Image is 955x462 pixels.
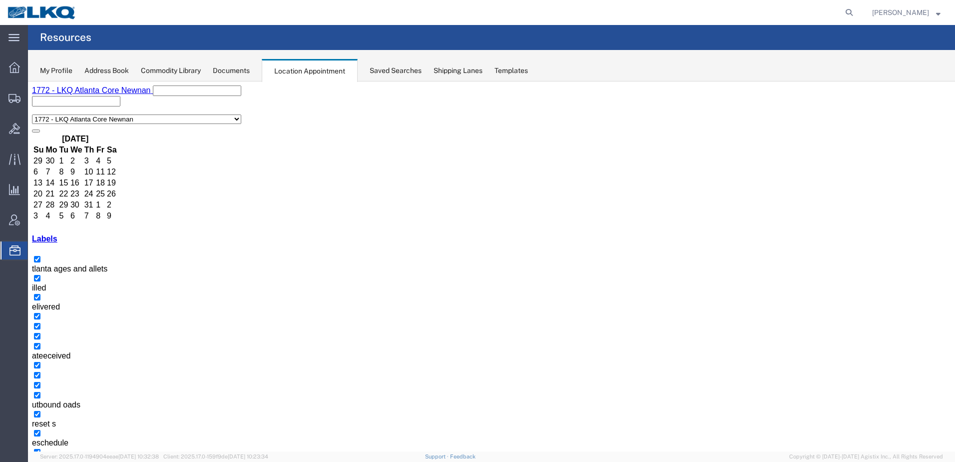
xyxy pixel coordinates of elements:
td: 9 [42,85,55,95]
td: 4 [17,129,29,139]
div: Address Book [84,65,129,76]
td: 18 [67,96,77,106]
span: elivered [4,221,32,229]
img: logo [7,5,77,20]
a: Feedback [450,453,476,459]
td: 15 [31,96,41,106]
td: 23 [42,107,55,117]
span: ateeceived [4,270,42,278]
td: 29 [31,118,41,128]
td: 7 [56,129,67,139]
input: ateeceived [6,261,12,268]
span: Client: 2025.17.0-159f9de [163,453,268,459]
input: reset s [6,329,12,336]
span: eschedule [4,357,40,365]
td: 14 [17,96,29,106]
td: 17 [56,96,67,106]
span: Brian Schmidt [872,7,929,18]
span: [DATE] 10:23:34 [228,453,268,459]
input: eschedule [6,348,12,355]
td: 8 [67,129,77,139]
a: Support [425,453,450,459]
div: Templates [494,65,528,76]
td: 31 [56,118,67,128]
td: 13 [5,96,16,106]
td: 2 [78,118,89,128]
button: [PERSON_NAME] [872,6,941,18]
span: utbound oads [4,319,52,327]
td: 22 [31,107,41,117]
td: 5 [31,129,41,139]
td: 16 [42,96,55,106]
span: Copyright © [DATE]-[DATE] Agistix Inc., All Rights Reserved [789,452,943,461]
div: Commodity Library [141,65,201,76]
td: 10 [56,85,67,95]
div: Location Appointment [262,59,358,82]
td: 8 [31,85,41,95]
td: 30 [42,118,55,128]
iframe: FS Legacy Container [28,81,955,451]
div: My Profile [40,65,72,76]
td: 24 [56,107,67,117]
input: utbound oads [6,310,12,317]
td: 25 [67,107,77,117]
td: 19 [78,96,89,106]
input: illed [6,193,12,200]
span: [DATE] 10:32:38 [118,453,159,459]
h4: Resources [40,25,91,50]
td: 12 [78,85,89,95]
td: 1 [67,118,77,128]
td: 21 [17,107,29,117]
td: 6 [42,129,55,139]
a: Labels [4,153,29,161]
td: 3 [5,129,16,139]
span: Server: 2025.17.0-1194904eeae [40,453,159,459]
div: Saved Searches [370,65,422,76]
span: illed [4,202,18,210]
span: reset s [4,338,28,346]
td: 28 [17,118,29,128]
div: Shipping Lanes [434,65,482,76]
td: 11 [67,85,77,95]
input: elivered [6,212,12,219]
div: Documents [213,65,250,76]
td: 27 [5,118,16,128]
td: 9 [78,129,89,139]
td: 20 [5,107,16,117]
input: tlanta ages and allets [6,174,12,181]
td: 26 [78,107,89,117]
span: tlanta ages and allets [4,183,79,191]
